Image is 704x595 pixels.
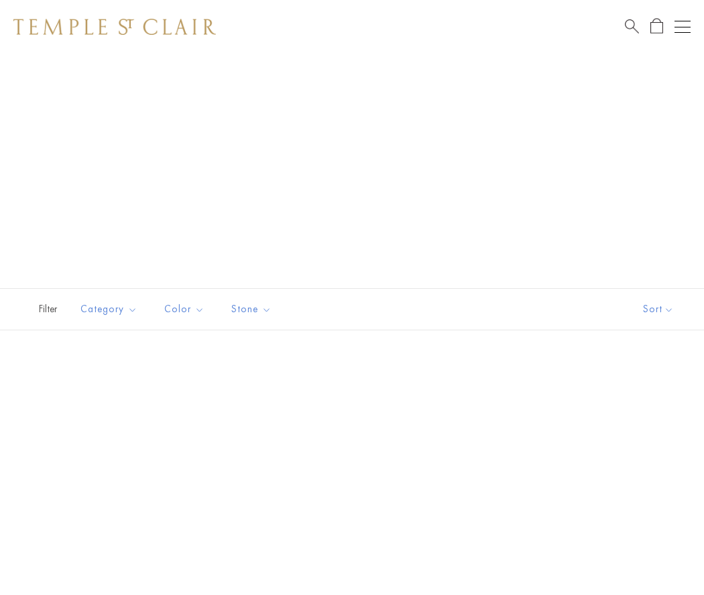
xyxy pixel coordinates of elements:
[13,19,216,35] img: Temple St. Clair
[225,301,282,318] span: Stone
[650,18,663,35] a: Open Shopping Bag
[74,301,148,318] span: Category
[70,294,148,324] button: Category
[154,294,215,324] button: Color
[613,289,704,330] button: Show sort by
[674,19,691,35] button: Open navigation
[221,294,282,324] button: Stone
[625,18,639,35] a: Search
[158,301,215,318] span: Color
